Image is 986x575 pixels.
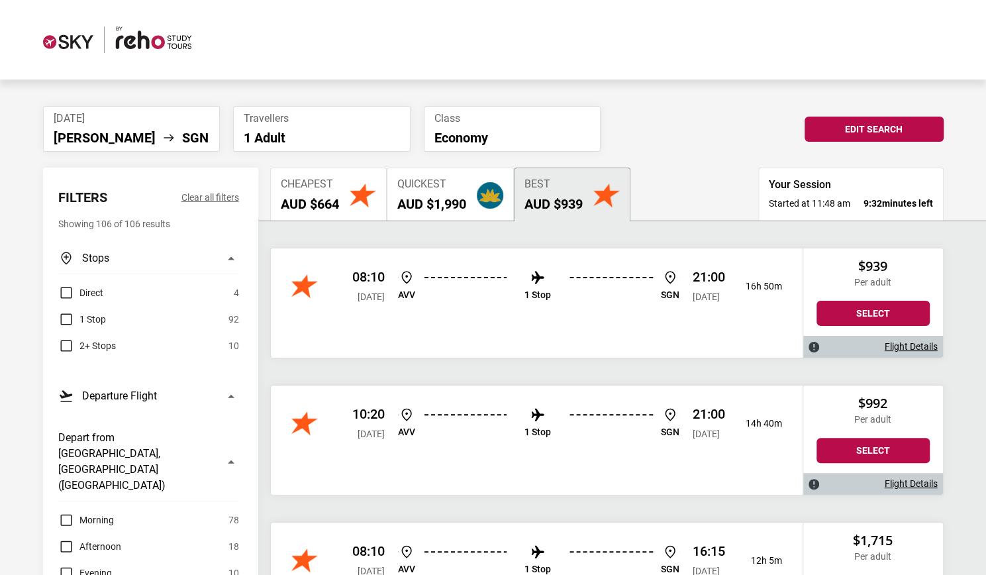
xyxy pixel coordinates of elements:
p: Per adult [816,414,930,425]
h2: Filters [58,189,107,205]
span: 1 Stop [79,311,106,327]
a: Flight Details [885,478,938,490]
label: Afternoon [58,539,121,554]
p: AVV [398,289,415,301]
p: AVV [398,427,415,438]
p: AVV [398,564,415,575]
h2: AUD $664 [281,196,339,212]
div: Jetstar 08:10 [DATE] AVV 1 Stop SGN 21:00 [DATE] 16h 50m [271,248,803,358]
span: 10 [228,338,239,354]
button: Select [816,438,930,463]
p: SGN [661,564,679,575]
span: Cheapest [281,178,339,191]
img: Jetstar [291,410,318,437]
p: 21:00 [693,406,725,422]
p: 16:15 [693,543,725,559]
span: Class [434,112,591,125]
p: 14h 40m [736,418,782,429]
span: Travellers [244,112,400,125]
span: Direct [79,285,103,301]
div: Jetstar 10:20 [DATE] AVV 1 Stop SGN 21:00 [DATE] 14h 40m [271,386,803,495]
h2: $1,715 [816,533,930,549]
h3: Your Session [769,178,933,191]
strong: minutes left [863,197,933,210]
p: 1 Stop [524,564,551,575]
div: Flight Details [803,473,943,495]
button: Departure Flight [58,380,239,411]
div: Flight Details [803,336,943,358]
p: 16h 50m [736,281,782,292]
span: [DATE] [358,429,385,439]
button: Stops [58,242,239,274]
p: SGN [661,289,679,301]
p: 08:10 [352,543,385,559]
h2: AUD $1,990 [397,196,466,212]
p: 10:20 [352,406,385,422]
p: Showing 106 of 106 results [58,216,239,232]
p: Per adult [816,277,930,288]
label: 2+ Stops [58,338,116,354]
span: Morning [79,512,114,528]
li: [PERSON_NAME] [54,130,156,146]
button: Edit Search [805,117,944,142]
span: 78 [228,512,239,528]
span: Afternoon [79,539,121,554]
p: SGN [661,427,679,438]
h2: $992 [816,395,930,411]
img: Jetstar [291,273,318,299]
span: 18 [228,539,239,554]
h2: $939 [816,258,930,274]
button: Depart from [GEOGRAPHIC_DATA], [GEOGRAPHIC_DATA] ([GEOGRAPHIC_DATA]) [58,422,239,501]
span: 2+ Stops [79,338,116,354]
span: 4 [234,285,239,301]
img: Jetstar [291,547,318,574]
span: Quickest [397,178,466,191]
p: Per adult [816,551,930,562]
span: [DATE] [693,291,720,302]
span: [DATE] [54,112,210,125]
p: 21:00 [693,269,725,285]
p: 12h 5m [736,555,782,566]
a: Flight Details [885,341,938,352]
span: Started at 11:48 am [769,197,850,210]
button: Select [816,301,930,326]
span: [DATE] [693,429,720,439]
li: SGN [182,130,209,146]
label: Direct [58,285,103,301]
h2: AUD $939 [524,196,583,212]
span: [DATE] [358,291,385,302]
p: 1 Adult [244,130,400,146]
span: Best [524,178,583,191]
p: Economy [434,130,591,146]
p: 08:10 [352,269,385,285]
span: 92 [228,311,239,327]
label: Morning [58,512,114,528]
h3: Stops [82,250,109,266]
h3: Departure Flight [82,388,157,404]
p: 1 Stop [524,427,551,438]
span: 9:32 [863,198,882,209]
h3: Depart from [GEOGRAPHIC_DATA], [GEOGRAPHIC_DATA] ([GEOGRAPHIC_DATA]) [58,430,215,494]
button: Clear all filters [181,189,239,205]
p: 1 Stop [524,289,551,301]
label: 1 Stop [58,311,106,327]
